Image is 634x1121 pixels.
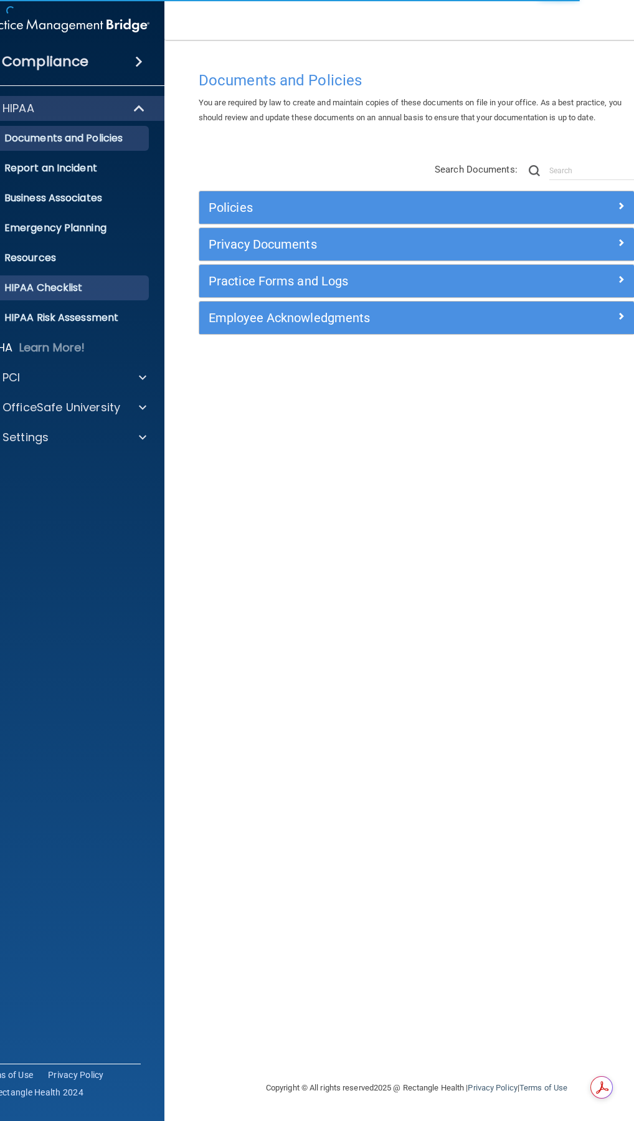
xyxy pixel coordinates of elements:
h4: Compliance [2,53,88,70]
iframe: Drift Widget Chat Controller [419,1033,619,1082]
a: Practice Forms and Logs [209,271,625,291]
a: Privacy Policy [48,1069,104,1081]
a: Terms of Use [519,1083,567,1092]
span: You are required by law to create and maintain copies of these documents on file in your office. ... [199,98,622,122]
h5: Policies [209,201,516,214]
a: Policies [209,198,625,217]
a: Privacy Policy [468,1083,517,1092]
p: Settings [2,430,49,445]
h5: Employee Acknowledgments [209,311,516,325]
h5: Practice Forms and Logs [209,274,516,288]
p: Learn More! [19,340,85,355]
p: PCI [2,370,20,385]
p: HIPAA [2,101,34,116]
img: ic-search.3b580494.png [529,165,540,176]
a: Privacy Documents [209,234,625,254]
a: Employee Acknowledgments [209,308,625,328]
p: OfficeSafe University [2,400,120,415]
h5: Privacy Documents [209,237,516,251]
span: Search Documents: [435,164,518,175]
